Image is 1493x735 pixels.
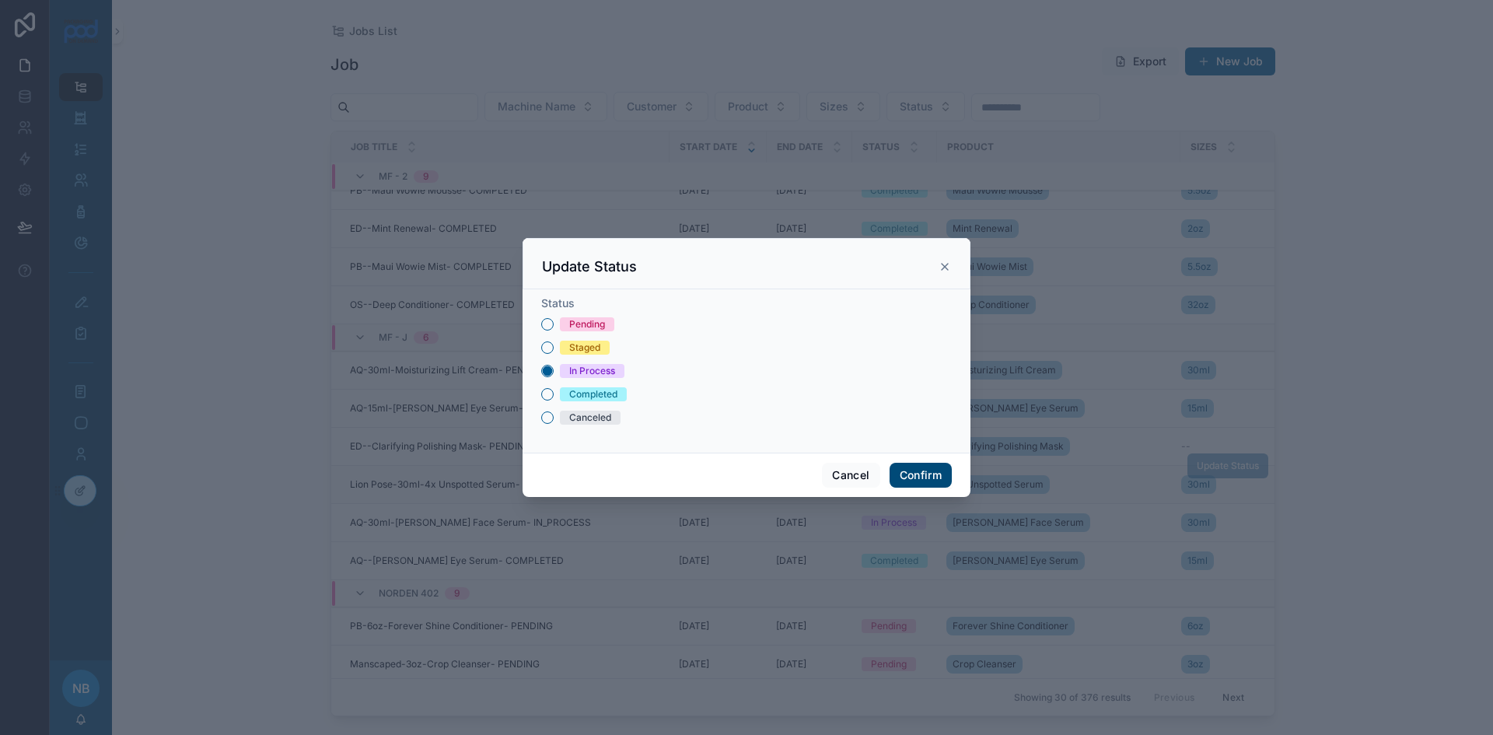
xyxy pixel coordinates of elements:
div: Staged [569,341,600,355]
div: Completed [569,387,617,401]
h3: Update Status [542,257,637,276]
div: In Process [569,364,615,378]
button: Confirm [890,463,952,488]
button: Cancel [822,463,879,488]
span: Status [541,296,575,310]
div: Pending [569,317,605,331]
div: Canceled [569,411,611,425]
